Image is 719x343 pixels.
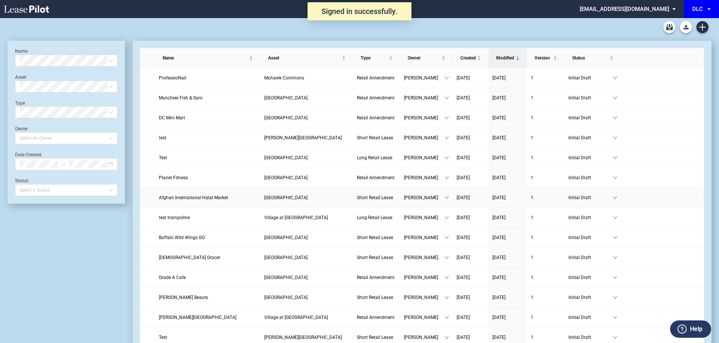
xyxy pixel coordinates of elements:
th: Name [155,48,261,68]
a: 1 [531,154,561,162]
span: Sprayberry Square [264,135,342,140]
span: [DATE] [492,275,506,280]
span: down [445,76,449,80]
span: down [445,116,449,120]
span: 1 [531,135,533,140]
span: [DATE] [457,255,470,260]
span: 1 [531,235,533,240]
a: Munchies Fish & Gyro [159,94,257,102]
a: [DATE] [457,194,485,201]
span: down [613,295,617,300]
span: Initial Draft [568,94,613,102]
span: Silas Creek Crossing [264,295,308,300]
span: [DATE] [492,235,506,240]
span: Retail Amendment [357,95,395,101]
a: Short Retail Lease [357,234,396,241]
span: [DATE] [457,215,470,220]
a: [DATE] [492,114,523,122]
span: Status [572,54,608,62]
span: [DATE] [492,75,506,81]
span: Imperial Plaza [264,255,308,260]
span: [PERSON_NAME] [404,234,445,241]
th: Modified [489,48,527,68]
a: 1 [531,94,561,102]
span: Village at Allen [264,215,328,220]
span: [DATE] [457,275,470,280]
span: 1 [531,115,533,120]
a: 1 [531,194,561,201]
span: down [613,76,617,80]
button: Download Blank Form [680,21,692,33]
span: [PERSON_NAME] [404,314,445,321]
span: [DATE] [492,195,506,200]
a: [DATE] [457,234,485,241]
a: [DATE] [457,74,485,82]
a: Mohawk Commons [264,74,349,82]
span: Modified [496,54,514,62]
a: Retail Amendment [357,314,396,321]
span: [PERSON_NAME] [404,194,445,201]
span: Powell Center [264,335,342,340]
a: 1 [531,214,561,221]
span: [DATE] [457,135,470,140]
span: Mattison Avenue [159,315,236,320]
div: DLC [692,6,703,12]
span: [PERSON_NAME] [404,114,445,122]
a: [DATE] [457,274,485,281]
a: Short Retail Lease [357,294,396,301]
span: down [613,155,617,160]
a: [GEOGRAPHIC_DATA] [264,254,349,261]
span: Initial Draft [568,74,613,82]
span: Beach Shopping Center [264,235,308,240]
span: 1 [531,75,533,81]
span: down [613,96,617,100]
span: [PERSON_NAME] [404,94,445,102]
label: Asset [15,75,26,80]
a: Retail Amendment [357,274,396,281]
span: [PERSON_NAME] [404,334,445,341]
span: [PERSON_NAME] [404,274,445,281]
span: Estevez Beauty [159,295,208,300]
span: down [445,155,449,160]
span: Short Retail Lease [357,195,393,200]
span: 1 [531,95,533,101]
span: [DATE] [457,235,470,240]
span: Buffalo Wild Wings GO [159,235,205,240]
a: [DATE] [492,234,523,241]
th: Status [565,48,621,68]
th: Type [353,48,400,68]
a: Retail Amendment [357,174,396,181]
label: Status [15,178,28,183]
span: Grade A Cafe [159,275,186,280]
span: down [613,116,617,120]
button: Help [670,320,711,338]
a: Long Retail Lease [357,214,396,221]
span: 1 [531,155,533,160]
a: [GEOGRAPHIC_DATA] [264,234,349,241]
a: 1 [531,134,561,142]
span: to [61,162,66,167]
a: [DATE] [492,334,523,341]
a: [DATE] [457,94,485,102]
a: [DATE] [457,294,485,301]
a: [DATE] [492,214,523,221]
span: down [445,235,449,240]
span: 1 [531,335,533,340]
span: 1 [531,215,533,220]
span: Short Retail Lease [357,335,393,340]
span: down [613,235,617,240]
a: Retail Amendment [357,114,396,122]
span: Afghan International Halal Market [159,195,228,200]
a: Afghan International Halal Market [159,194,257,201]
a: Test [159,334,257,341]
span: [DATE] [457,335,470,340]
span: 1 [531,175,533,180]
th: Asset [260,48,353,68]
span: Short Retail Lease [357,295,393,300]
span: down [445,136,449,140]
a: [GEOGRAPHIC_DATA] [264,274,349,281]
span: down [445,315,449,320]
span: [PERSON_NAME] [404,294,445,301]
span: [DATE] [492,175,506,180]
span: Initial Draft [568,314,613,321]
